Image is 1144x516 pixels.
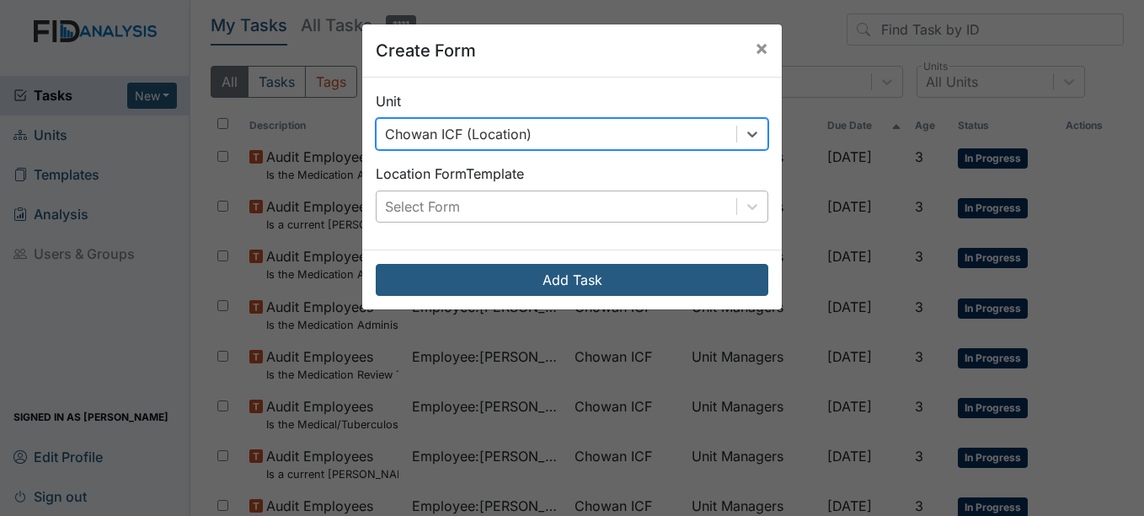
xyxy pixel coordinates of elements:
[741,24,782,72] button: Close
[376,91,401,111] label: Unit
[376,38,476,63] h5: Create Form
[385,124,532,144] div: Chowan ICF (Location)
[376,164,524,184] label: Location Form Template
[755,35,768,60] span: ×
[376,264,768,296] button: Add Task
[385,196,460,217] div: Select Form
